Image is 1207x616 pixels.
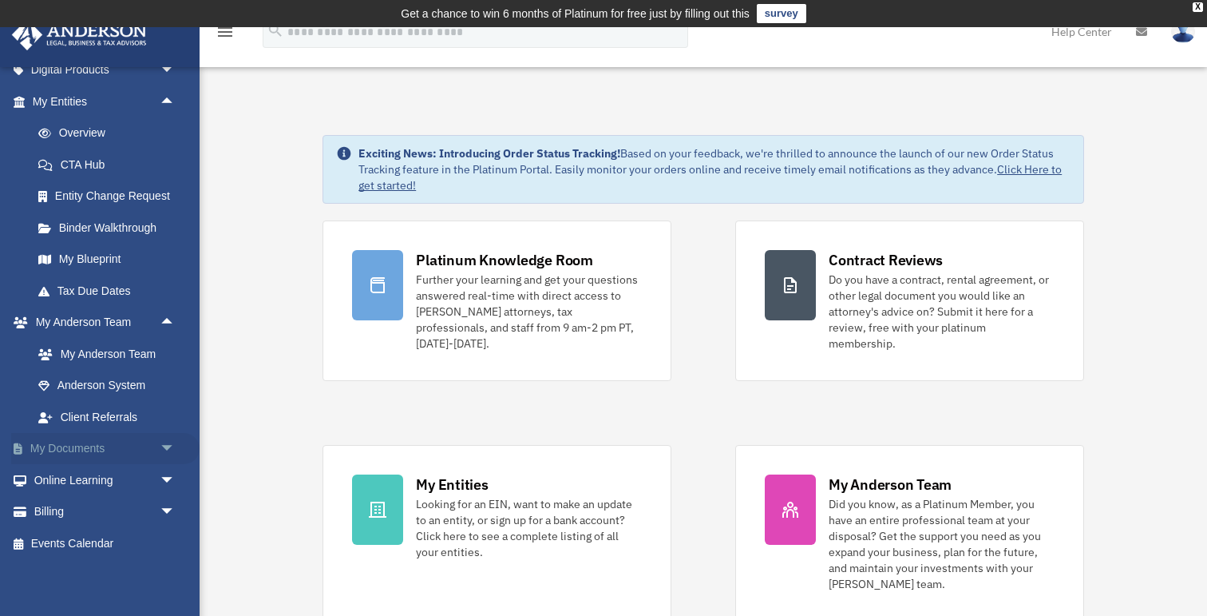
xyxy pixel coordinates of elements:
[416,272,642,352] div: Further your learning and get your questions answered real-time with direct access to [PERSON_NAM...
[22,370,200,402] a: Anderson System
[160,433,192,466] span: arrow_drop_down
[757,4,806,23] a: survey
[401,4,750,23] div: Get a chance to win 6 months of Platinum for free just by filling out this
[22,181,200,213] a: Entity Change Request
[829,250,943,270] div: Contract Reviews
[216,22,235,42] i: menu
[160,464,192,497] span: arrow_drop_down
[829,496,1055,592] div: Did you know, as a Platinum Member, you have an entire professional team at your disposal? Get th...
[11,85,200,117] a: My Entitiesarrow_drop_up
[358,146,620,161] strong: Exciting News: Introducing Order Status Tracking!
[160,85,192,118] span: arrow_drop_up
[11,307,200,339] a: My Anderson Teamarrow_drop_up
[11,433,200,465] a: My Documentsarrow_drop_down
[11,496,200,528] a: Billingarrow_drop_down
[11,54,200,86] a: Digital Productsarrow_drop_down
[829,272,1055,352] div: Do you have a contract, rental agreement, or other legal document you would like an attorney's ad...
[22,275,200,307] a: Tax Due Dates
[358,145,1070,193] div: Based on your feedback, we're thrilled to announce the launch of our new Order Status Tracking fe...
[1171,20,1195,43] img: User Pic
[22,401,200,433] a: Client Referrals
[829,475,952,495] div: My Anderson Team
[1193,2,1203,12] div: close
[267,22,284,39] i: search
[7,19,152,50] img: Anderson Advisors Platinum Portal
[11,464,200,496] a: Online Learningarrow_drop_down
[160,307,192,340] span: arrow_drop_up
[22,338,200,370] a: My Anderson Team
[323,221,671,381] a: Platinum Knowledge Room Further your learning and get your questions answered real-time with dire...
[416,250,593,270] div: Platinum Knowledge Room
[22,117,200,149] a: Overview
[216,28,235,42] a: menu
[22,244,200,276] a: My Blueprint
[358,162,1062,193] a: Click Here to get started!
[22,212,200,244] a: Binder Walkthrough
[416,475,488,495] div: My Entities
[11,527,200,559] a: Events Calendar
[735,221,1084,381] a: Contract Reviews Do you have a contract, rental agreement, or other legal document you would like...
[22,149,200,181] a: CTA Hub
[416,496,642,560] div: Looking for an EIN, want to make an update to an entity, or sign up for a bank account? Click her...
[160,54,192,87] span: arrow_drop_down
[160,496,192,529] span: arrow_drop_down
